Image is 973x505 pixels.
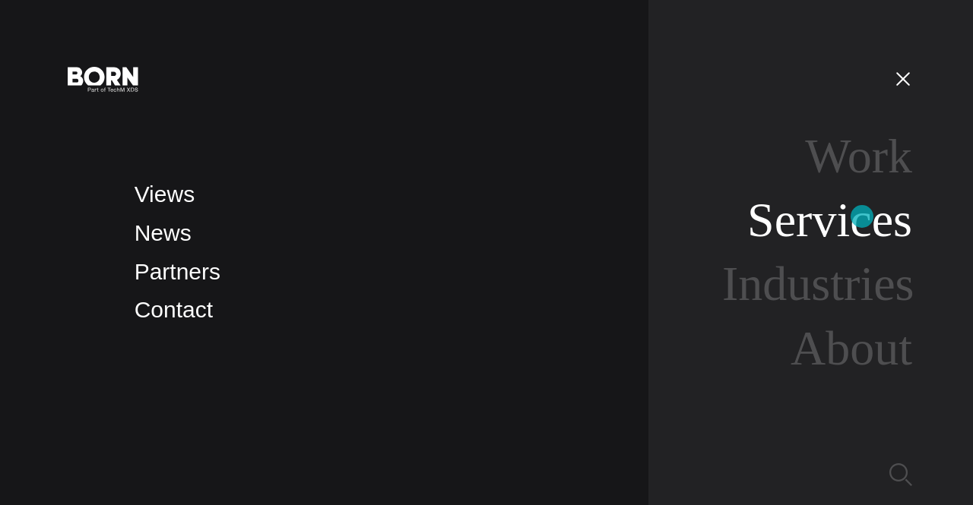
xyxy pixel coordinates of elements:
[805,129,912,183] a: Work
[791,321,912,375] a: About
[135,297,213,322] a: Contact
[747,193,912,247] a: Services
[885,62,921,94] button: Open
[889,463,912,486] img: Search
[135,220,192,245] a: News
[722,257,914,311] a: Industries
[135,181,195,207] a: Views
[135,259,220,284] a: Partners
